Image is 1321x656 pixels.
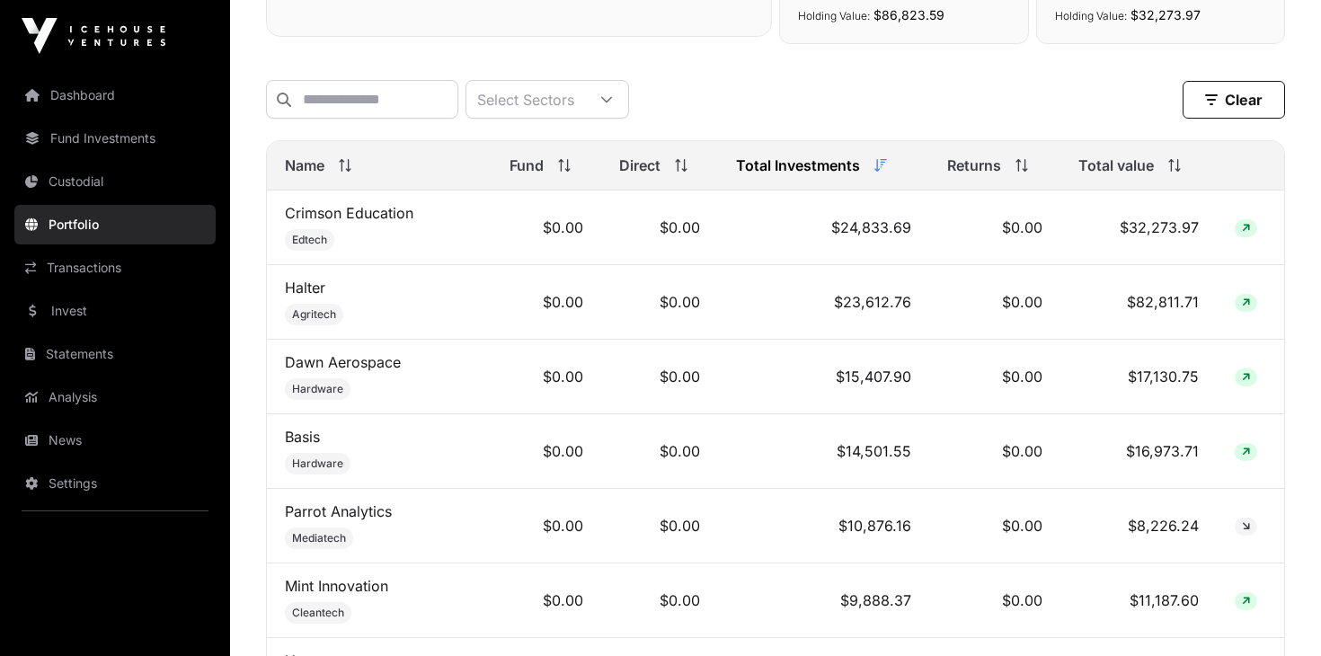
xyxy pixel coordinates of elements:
div: Select Sectors [466,81,585,118]
a: Transactions [14,248,216,288]
span: Hardware [292,457,343,471]
td: $0.00 [929,489,1060,563]
span: Cleantech [292,606,344,620]
button: Clear [1183,81,1285,119]
td: $0.00 [929,191,1060,265]
td: $0.00 [929,414,1060,489]
iframe: Chat Widget [1231,570,1321,656]
span: Name [285,155,324,176]
td: $23,612.76 [718,265,928,340]
a: Mint Innovation [285,577,388,595]
td: $16,973.71 [1060,414,1216,489]
td: $24,833.69 [718,191,928,265]
a: Portfolio [14,205,216,244]
a: Analysis [14,377,216,417]
td: $0.00 [929,563,1060,638]
td: $0.00 [601,489,719,563]
span: Returns [947,155,1001,176]
td: $0.00 [492,489,601,563]
a: Invest [14,291,216,331]
td: $0.00 [601,414,719,489]
a: Parrot Analytics [285,502,392,520]
span: $86,823.59 [873,7,944,22]
span: $32,273.97 [1130,7,1201,22]
td: $0.00 [492,340,601,414]
td: $0.00 [601,563,719,638]
span: Direct [619,155,660,176]
td: $11,187.60 [1060,563,1216,638]
a: Basis [285,428,320,446]
a: Statements [14,334,216,374]
a: Dawn Aerospace [285,353,401,371]
td: $0.00 [492,265,601,340]
a: Custodial [14,162,216,201]
span: Total Investments [736,155,860,176]
td: $0.00 [601,340,719,414]
td: $32,273.97 [1060,191,1216,265]
a: Dashboard [14,75,216,115]
td: $10,876.16 [718,489,928,563]
a: Crimson Education [285,204,413,222]
span: Edtech [292,233,327,247]
td: $0.00 [929,265,1060,340]
td: $17,130.75 [1060,340,1216,414]
td: $8,226.24 [1060,489,1216,563]
a: News [14,421,216,460]
td: $0.00 [492,191,601,265]
td: $0.00 [929,340,1060,414]
td: $0.00 [601,191,719,265]
a: Halter [285,279,325,297]
img: Icehouse Ventures Logo [22,18,165,54]
span: Hardware [292,382,343,396]
td: $0.00 [601,265,719,340]
a: Fund Investments [14,119,216,158]
span: Agritech [292,307,336,322]
td: $0.00 [492,414,601,489]
td: $14,501.55 [718,414,928,489]
span: Total value [1078,155,1154,176]
span: Holding Value: [1055,9,1127,22]
td: $0.00 [492,563,601,638]
a: Settings [14,464,216,503]
td: $9,888.37 [718,563,928,638]
td: $15,407.90 [718,340,928,414]
span: Fund [510,155,544,176]
td: $82,811.71 [1060,265,1216,340]
span: Mediatech [292,531,346,545]
span: Holding Value: [798,9,870,22]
